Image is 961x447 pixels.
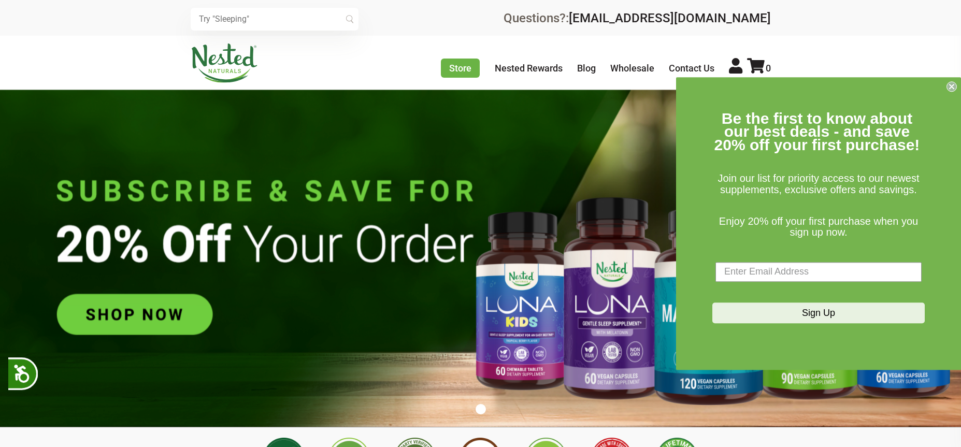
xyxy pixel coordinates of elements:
[504,12,771,24] div: Questions?:
[441,59,480,78] a: Store
[191,8,358,31] input: Try "Sleeping"
[715,262,922,282] input: Enter Email Address
[495,63,563,74] a: Nested Rewards
[719,215,918,238] span: Enjoy 20% off your first purchase when you sign up now.
[946,81,957,92] button: Close dialog
[610,63,654,74] a: Wholesale
[718,173,919,196] span: Join our list for priority access to our newest supplements, exclusive offers and savings.
[191,44,258,83] img: Nested Naturals
[577,63,596,74] a: Blog
[676,77,961,370] div: FLYOUT Form
[569,11,771,25] a: [EMAIL_ADDRESS][DOMAIN_NAME]
[669,63,714,74] a: Contact Us
[766,63,771,74] span: 0
[747,63,771,74] a: 0
[712,302,925,323] button: Sign Up
[476,404,486,414] button: 1 of 1
[714,110,920,153] span: Be the first to know about our best deals - and save 20% off your first purchase!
